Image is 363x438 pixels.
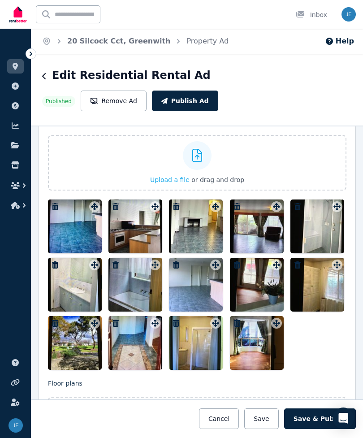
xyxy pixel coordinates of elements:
button: Save & Publish [284,408,356,429]
img: Joe Egyud [341,7,356,22]
img: Joe Egyud [9,418,23,433]
h1: Edit Residential Rental Ad [52,68,211,82]
button: Cancel [199,408,239,429]
span: Published [46,98,72,105]
span: Upload a file [150,176,190,183]
button: Help [325,36,354,47]
span: or drag and drop [191,176,244,183]
button: Save [244,408,278,429]
div: Open Intercom Messenger [333,408,354,429]
div: Inbox [296,10,327,19]
a: 20 Silcock Cct, Greenwith [67,37,170,45]
p: Floor plans [48,379,346,388]
button: Remove Ad [81,91,147,111]
button: Upload a file or drag and drop [150,175,244,184]
a: Property Ad [186,37,229,45]
nav: Breadcrumb [31,29,239,54]
button: Publish Ad [152,91,218,111]
img: RentBetter [7,3,29,26]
